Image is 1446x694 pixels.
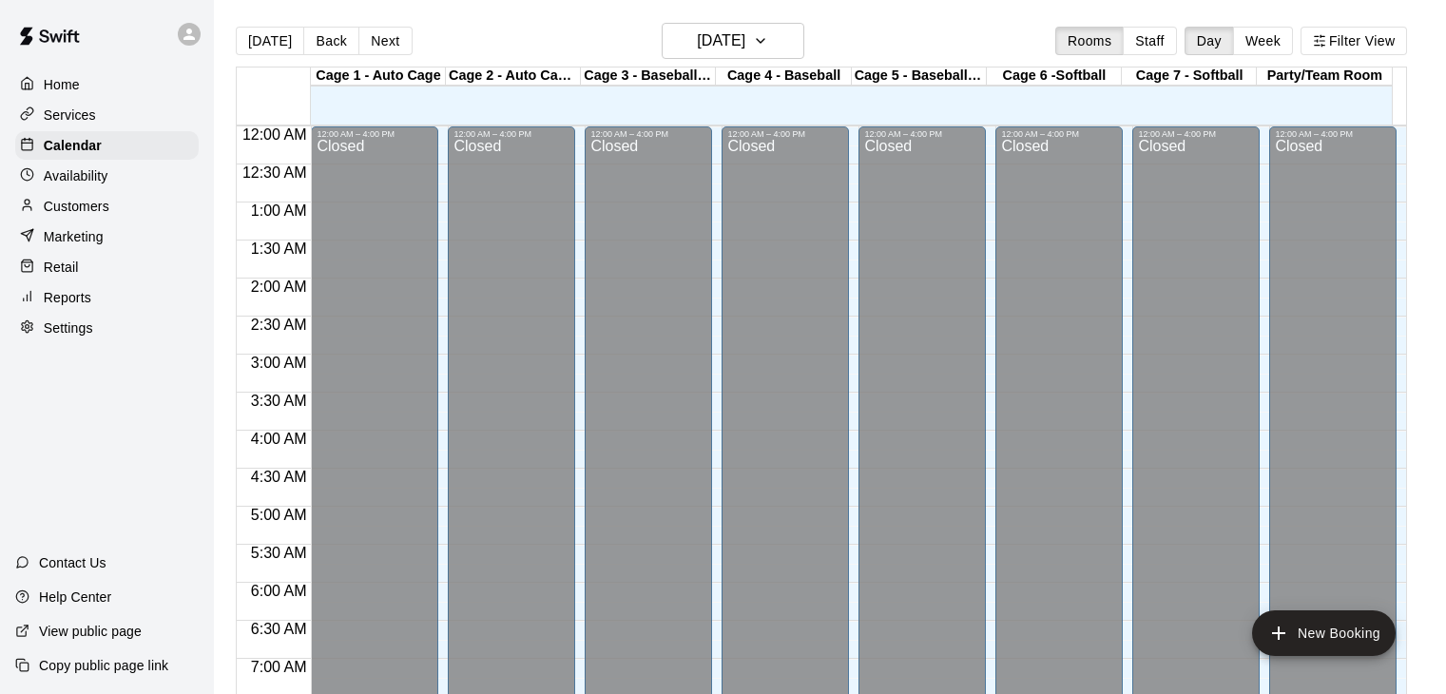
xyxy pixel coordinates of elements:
div: Cage 6 -Softball [987,67,1122,86]
button: Back [303,27,359,55]
div: 12:00 AM – 4:00 PM [590,129,706,139]
div: Cage 2 - Auto Cage -Hit Trax [446,67,581,86]
span: 7:00 AM [246,659,312,675]
button: Day [1185,27,1234,55]
a: Marketing [15,222,199,251]
p: Contact Us [39,553,106,572]
button: [DATE] [236,27,304,55]
a: Availability [15,162,199,190]
p: Availability [44,166,108,185]
button: Week [1233,27,1293,55]
button: Staff [1123,27,1177,55]
p: Home [44,75,80,94]
p: Services [44,106,96,125]
div: Cage 3 - Baseball/Hit Trax [581,67,716,86]
button: Next [358,27,412,55]
p: Reports [44,288,91,307]
div: 12:00 AM – 4:00 PM [1138,129,1254,139]
div: Cage 5 - Baseball/Softball [852,67,987,86]
span: 2:30 AM [246,317,312,333]
div: Cage 7 - Softball [1122,67,1257,86]
span: 12:30 AM [238,164,312,181]
span: 6:00 AM [246,583,312,599]
button: [DATE] [662,23,804,59]
p: View public page [39,622,142,641]
a: Retail [15,253,199,281]
span: 2:00 AM [246,279,312,295]
div: 12:00 AM – 4:00 PM [453,129,569,139]
p: Customers [44,197,109,216]
a: Calendar [15,131,199,160]
a: Services [15,101,199,129]
span: 5:00 AM [246,507,312,523]
p: Copy public page link [39,656,168,675]
div: 12:00 AM – 4:00 PM [317,129,433,139]
span: 1:30 AM [246,241,312,257]
div: 12:00 AM – 4:00 PM [1275,129,1391,139]
a: Settings [15,314,199,342]
span: 3:00 AM [246,355,312,371]
span: 4:00 AM [246,431,312,447]
span: 5:30 AM [246,545,312,561]
h6: [DATE] [697,28,745,54]
div: 12:00 AM – 4:00 PM [1001,129,1117,139]
span: 4:30 AM [246,469,312,485]
p: Help Center [39,588,111,607]
div: Party/Team Room [1257,67,1392,86]
span: 12:00 AM [238,126,312,143]
button: Filter View [1301,27,1407,55]
span: 3:30 AM [246,393,312,409]
p: Marketing [44,227,104,246]
p: Retail [44,258,79,277]
div: 12:00 AM – 4:00 PM [864,129,980,139]
div: 12:00 AM – 4:00 PM [727,129,843,139]
a: Customers [15,192,199,221]
button: add [1252,610,1396,656]
span: 6:30 AM [246,621,312,637]
a: Reports [15,283,199,312]
p: Calendar [44,136,102,155]
p: Settings [44,318,93,337]
div: Cage 1 - Auto Cage [311,67,446,86]
button: Rooms [1055,27,1124,55]
div: Cage 4 - Baseball [716,67,851,86]
span: 1:00 AM [246,202,312,219]
a: Home [15,70,199,99]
